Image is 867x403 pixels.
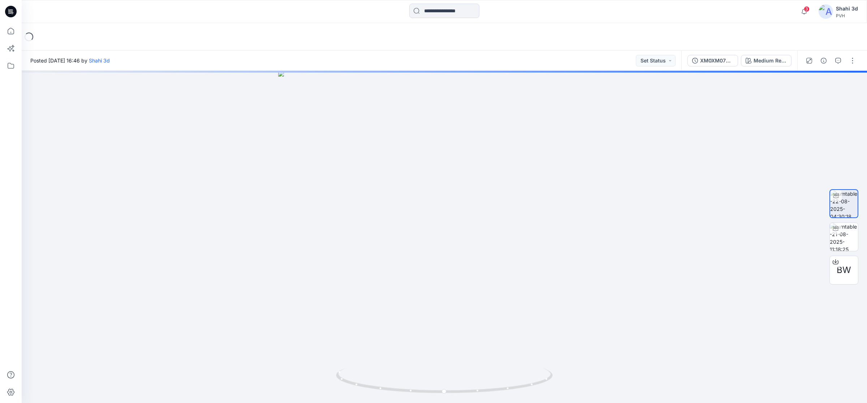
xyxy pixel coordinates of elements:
[754,57,787,65] div: Medium Red - XLD
[836,4,858,13] div: Shahi 3d
[830,190,858,217] img: turntable-22-08-2025-04:30:18
[837,264,851,277] span: BW
[89,57,110,64] a: Shahi 3d
[830,223,858,251] img: turntable-21-08-2025-11:18:25
[30,57,110,64] span: Posted [DATE] 16:46 by
[819,4,833,19] img: avatar
[836,13,858,18] div: PVH
[687,55,738,66] button: XM0XM07345_M RUGBY ENG STRIPE LS POLO_PROTO_V02
[804,6,810,12] span: 3
[700,57,733,65] div: XM0XM07345_M RUGBY ENG STRIPE LS POLO_PROTO_V02
[818,55,829,66] button: Details
[741,55,791,66] button: Medium Red - XLD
